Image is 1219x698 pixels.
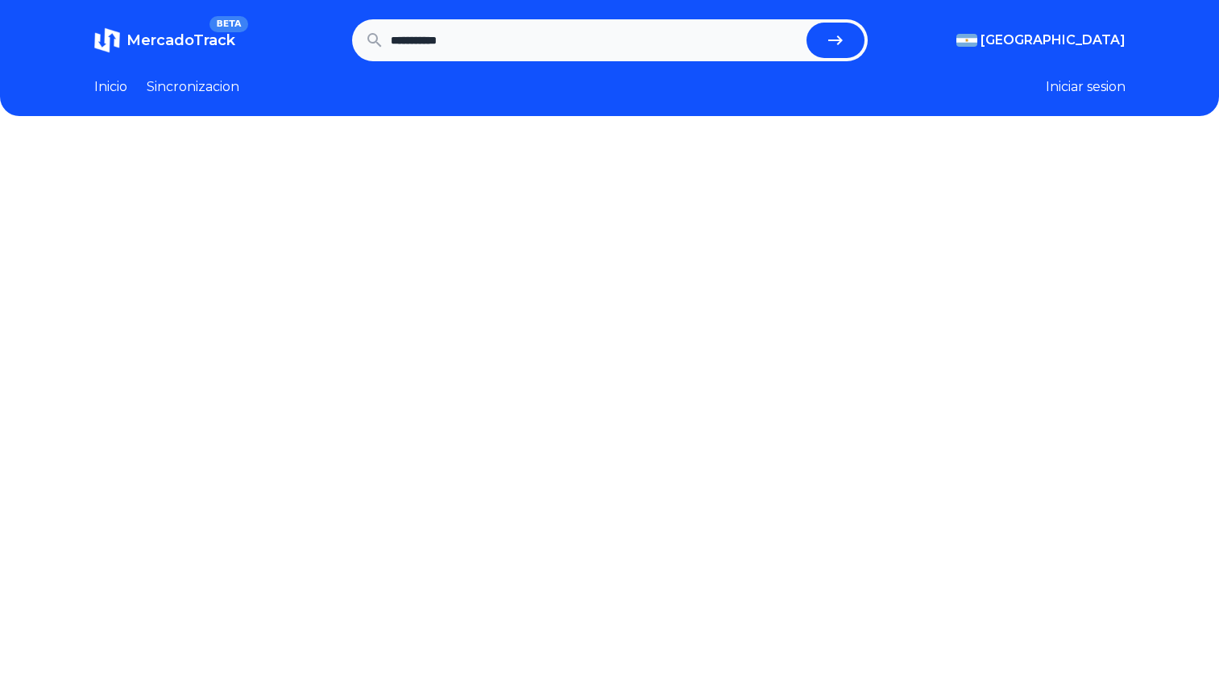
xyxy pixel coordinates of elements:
[94,27,120,53] img: MercadoTrack
[209,16,247,32] span: BETA
[94,77,127,97] a: Inicio
[956,31,1126,50] button: [GEOGRAPHIC_DATA]
[981,31,1126,50] span: [GEOGRAPHIC_DATA]
[94,27,235,53] a: MercadoTrackBETA
[126,31,235,49] span: MercadoTrack
[147,77,239,97] a: Sincronizacion
[956,34,977,47] img: Argentina
[1046,77,1126,97] button: Iniciar sesion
